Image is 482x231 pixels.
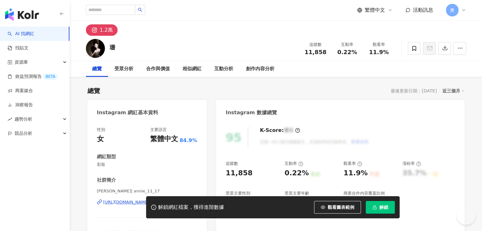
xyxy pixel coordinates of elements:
[285,190,309,196] div: 受眾主要年齡
[8,117,12,122] span: rise
[97,134,104,144] div: 女
[8,102,33,108] a: 洞察報告
[369,49,389,55] span: 11.9%
[335,41,359,48] div: 互動率
[402,161,421,166] div: 漲粉率
[183,65,202,73] div: 相似網紅
[180,137,197,144] span: 84.9%
[150,134,178,144] div: 繁體中文
[226,161,238,166] div: 追蹤數
[304,41,328,48] div: 追蹤數
[367,41,391,48] div: 觀看率
[328,205,354,210] span: 觀看圖表範例
[366,201,395,214] button: 解鎖
[15,126,32,140] span: 競品分析
[365,7,385,14] span: 繁體中文
[226,168,253,178] div: 11,858
[8,73,58,80] a: 效益預測報告BETA
[150,127,167,133] div: 主要語言
[391,88,437,93] div: 最後更新日期：[DATE]
[97,162,197,167] span: 彩妝
[15,112,32,126] span: 趨勢分析
[146,65,170,73] div: 合作與價值
[285,161,303,166] div: 互動率
[337,49,357,55] span: 0.22%
[158,204,224,211] div: 解鎖網紅檔案，獲得進階數據
[110,43,115,51] div: 珊
[8,88,33,94] a: 商案媒合
[86,39,105,58] img: KOL Avatar
[314,201,361,214] button: 觀看圖表範例
[92,65,102,73] div: 總覽
[86,24,118,36] button: 1.2萬
[97,109,158,116] div: Instagram 網紅基本資料
[87,86,100,95] div: 總覽
[379,205,388,210] span: 解鎖
[100,26,113,34] div: 1.2萬
[114,65,133,73] div: 受眾分析
[8,45,29,51] a: 找貼文
[285,168,309,178] div: 0.22%
[8,31,34,37] a: searchAI 找網紅
[97,188,197,194] span: [PERSON_NAME]| annie_11_17
[226,190,250,196] div: 受眾主要性別
[5,8,39,21] img: logo
[344,168,368,178] div: 11.9%
[450,7,454,14] span: 奧
[344,161,362,166] div: 觀看率
[97,127,105,133] div: 性別
[260,127,300,134] div: K-Score :
[226,109,277,116] div: Instagram 數據總覽
[214,65,233,73] div: 互動分析
[413,7,433,13] span: 活動訊息
[97,153,116,160] div: 網紅類型
[442,87,465,95] div: 近三個月
[138,8,142,12] span: search
[97,177,116,184] div: 社群簡介
[305,49,326,55] span: 11,858
[15,55,28,69] span: 資源庫
[246,65,274,73] div: 創作內容分析
[344,190,385,196] div: 商業合作內容覆蓋比例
